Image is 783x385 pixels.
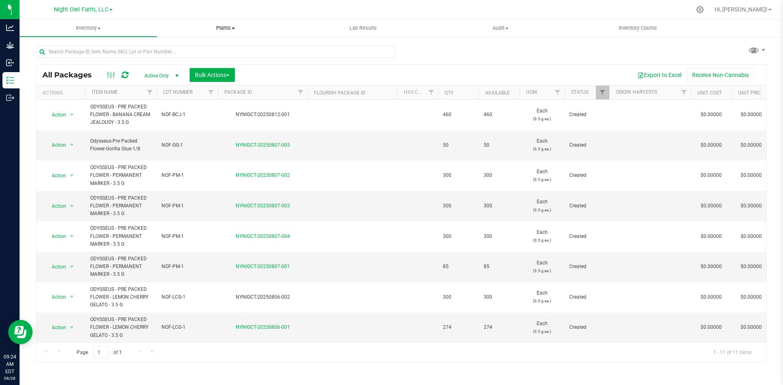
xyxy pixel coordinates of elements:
[569,323,604,331] span: Created
[6,24,14,32] inline-svg: Analytics
[524,267,560,275] p: (3.5 g ea.)
[691,312,732,343] td: $0.00000
[737,231,766,242] span: $0.00000
[67,231,77,242] span: select
[236,324,290,330] a: NYNIGCT-20250806-001
[90,286,152,309] span: ODYSSEUS - PRE PACKED FLOWER - LEMON CHERRY GELATO - 3.5 G
[569,202,604,210] span: Created
[524,297,560,305] p: (3.5 g ea.)
[36,46,395,58] input: Search Package ID, Item Name, SKU, Lot or Part Number...
[691,252,732,282] td: $0.00000
[90,255,152,279] span: ODYSSEUS - PRE PACKED FLOWER - PERMANENT MARKER - 3.5 G
[8,320,33,344] iframe: Resource center
[195,72,230,78] span: Bulk Actions
[161,172,213,179] span: NOF-PM-1
[691,191,732,222] td: $0.00000
[569,20,707,37] a: Inventory Counts
[67,200,77,212] span: select
[484,323,515,331] span: 274
[569,293,604,301] span: Created
[204,86,218,99] a: Filter
[484,172,515,179] span: 300
[443,141,474,149] span: 50
[67,109,77,121] span: select
[42,70,100,79] span: All Packages
[691,282,732,313] td: $0.00000
[224,89,252,95] a: Package ID
[737,169,766,181] span: $0.00000
[294,20,432,37] a: Lab Results
[484,141,515,149] span: 50
[569,141,604,149] span: Created
[432,20,569,37] a: Audit
[314,90,365,96] a: Flourish Package ID
[484,293,515,301] span: 300
[44,170,66,181] span: Action
[707,346,758,358] span: 1 - 11 of 11 items
[443,202,474,210] span: 300
[632,68,687,82] button: Export to Excel
[616,89,657,95] a: Origin Harvests
[485,90,510,96] a: Available
[443,233,474,240] span: 300
[157,24,294,32] span: Plants
[236,264,290,269] a: NYNIGCT-20250807-001
[737,200,766,212] span: $0.00000
[569,172,604,179] span: Created
[571,89,588,95] a: Status
[6,76,14,84] inline-svg: Inventory
[44,261,66,273] span: Action
[596,86,609,99] a: Filter
[161,111,213,119] span: NOF-BCJ-1
[44,322,66,333] span: Action
[484,111,515,119] span: 460
[397,86,438,100] th: Has COA
[524,107,560,123] span: Each
[217,111,309,119] div: NYNIGCT-20250812-001
[443,172,474,179] span: 300
[551,86,564,99] a: Filter
[236,142,290,148] a: NYNIGCT-20250807-005
[524,176,560,183] p: (3.5 g ea.)
[161,293,213,301] span: NOF-LCG-1
[569,111,604,119] span: Created
[443,263,474,271] span: 85
[236,233,290,239] a: NYNIGCT-20250807-004
[44,139,66,151] span: Action
[161,141,213,149] span: NOF-GG-1
[425,86,438,99] a: Filter
[44,109,66,121] span: Action
[737,321,766,333] span: $0.00000
[54,6,108,13] span: Night Owl Farm, LLC
[70,346,128,359] span: Page of 1
[4,353,16,375] p: 09:24 AM EDT
[161,263,213,271] span: NOF-PM-1
[92,89,118,95] a: Item Name
[524,236,560,244] p: (3.5 g ea.)
[236,203,290,209] a: NYNIGCT-20250807-003
[6,94,14,102] inline-svg: Outbound
[524,115,560,123] p: (3.5 g ea.)
[90,137,152,153] span: Odysseus-Pre Packed Flower-Gorilla Glue-1/8
[67,291,77,303] span: select
[524,259,560,275] span: Each
[20,20,157,37] a: Inventory
[20,24,157,32] span: Inventory
[90,316,152,339] span: ODYSSEUS - PRE PACKED FLOWER - LEMON CHERRY GELATO - 3.5 G
[4,375,16,381] p: 08/28
[524,168,560,183] span: Each
[526,89,537,95] a: UOM
[67,170,77,181] span: select
[524,198,560,213] span: Each
[6,41,14,49] inline-svg: Grow
[90,194,152,218] span: ODYSSEUS - PRE PACKED FLOWER - PERMANENT MARKER - 3.5 G
[67,139,77,151] span: select
[190,68,235,82] button: Bulk Actions
[67,261,77,273] span: select
[608,24,668,32] span: Inventory Counts
[484,233,515,240] span: 300
[691,130,732,161] td: $0.00000
[714,6,768,13] span: Hi, [PERSON_NAME]!
[93,346,108,359] input: 1
[524,289,560,305] span: Each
